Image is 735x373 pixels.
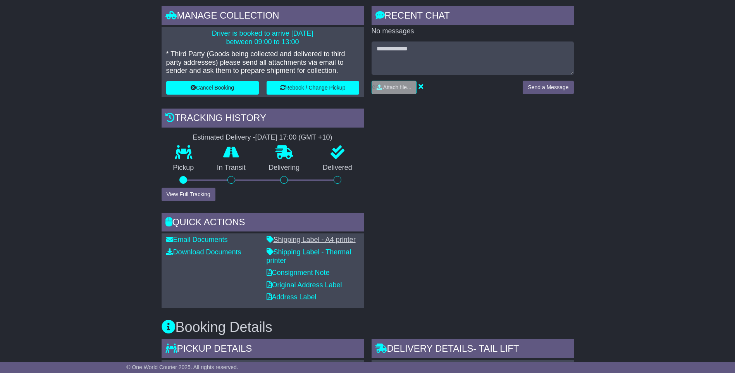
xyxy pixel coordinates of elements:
button: View Full Tracking [162,188,215,201]
button: Rebook / Change Pickup [267,81,359,95]
div: RECENT CHAT [372,6,574,27]
button: Send a Message [523,81,573,94]
p: * Third Party (Goods being collected and delivered to third party addresses) please send all atta... [166,50,359,75]
p: Delivered [311,164,364,172]
p: Pickup [162,164,206,172]
p: Driver is booked to arrive [DATE] between 09:00 to 13:00 [166,29,359,46]
div: Estimated Delivery - [162,133,364,142]
span: - Tail Lift [473,343,519,354]
div: Tracking history [162,109,364,130]
a: Original Address Label [267,281,342,289]
p: No messages [372,27,574,36]
div: [DATE] 17:00 (GMT +10) [255,133,332,142]
a: Shipping Label - A4 printer [267,236,356,243]
div: Quick Actions [162,213,364,234]
div: Delivery Details [372,339,574,360]
a: Shipping Label - Thermal printer [267,248,351,264]
a: Email Documents [166,236,228,243]
span: © One World Courier 2025. All rights reserved. [126,364,238,370]
div: Manage collection [162,6,364,27]
h3: Booking Details [162,319,574,335]
a: Consignment Note [267,269,330,276]
button: Cancel Booking [166,81,259,95]
a: Address Label [267,293,317,301]
a: Download Documents [166,248,241,256]
p: In Transit [205,164,257,172]
p: Delivering [257,164,312,172]
div: Pickup Details [162,339,364,360]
